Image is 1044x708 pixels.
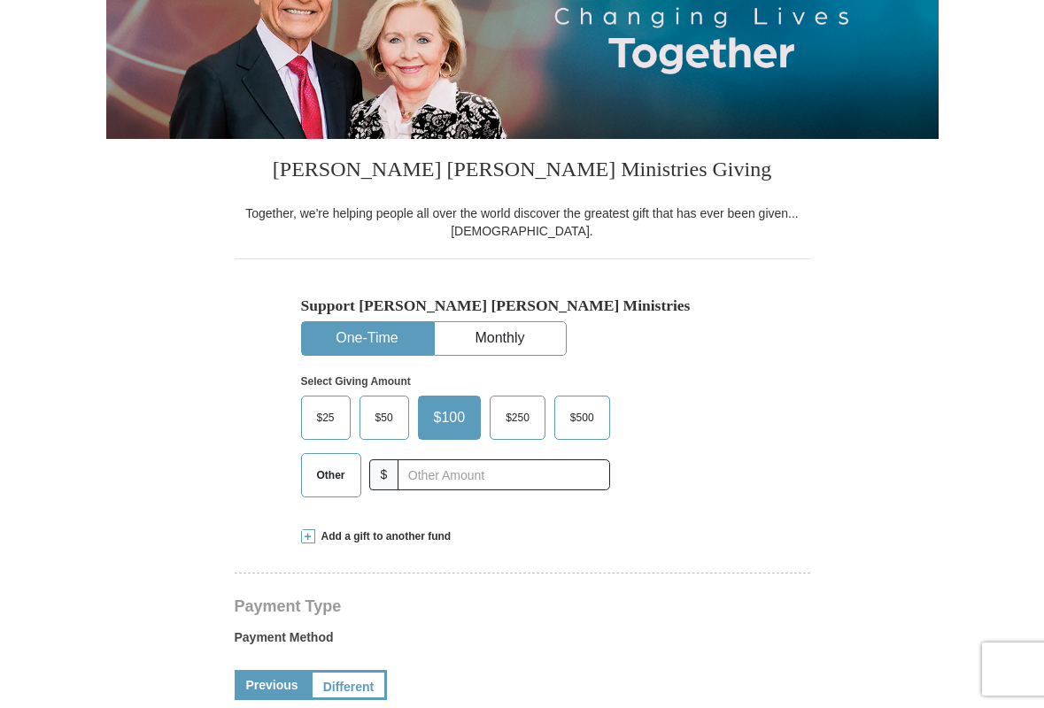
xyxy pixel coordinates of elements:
span: $ [369,459,399,490]
a: Previous [235,670,310,700]
button: One-Time [302,322,433,355]
div: Together, we're helping people all over the world discover the greatest gift that has ever been g... [235,204,810,240]
h3: [PERSON_NAME] [PERSON_NAME] Ministries Giving [235,139,810,204]
button: Monthly [435,322,566,355]
strong: Select Giving Amount [301,375,411,388]
span: $500 [561,404,603,431]
span: $50 [367,404,402,431]
span: $100 [425,404,475,431]
a: Different [310,670,388,700]
span: $250 [497,404,538,431]
h5: Support [PERSON_NAME] [PERSON_NAME] Ministries [301,296,744,315]
span: Add a gift to another fund [315,529,452,544]
input: Other Amount [398,459,609,490]
h4: Payment Type [235,599,810,613]
label: Payment Method [235,628,810,655]
span: Other [308,462,354,489]
span: $25 [308,404,344,431]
